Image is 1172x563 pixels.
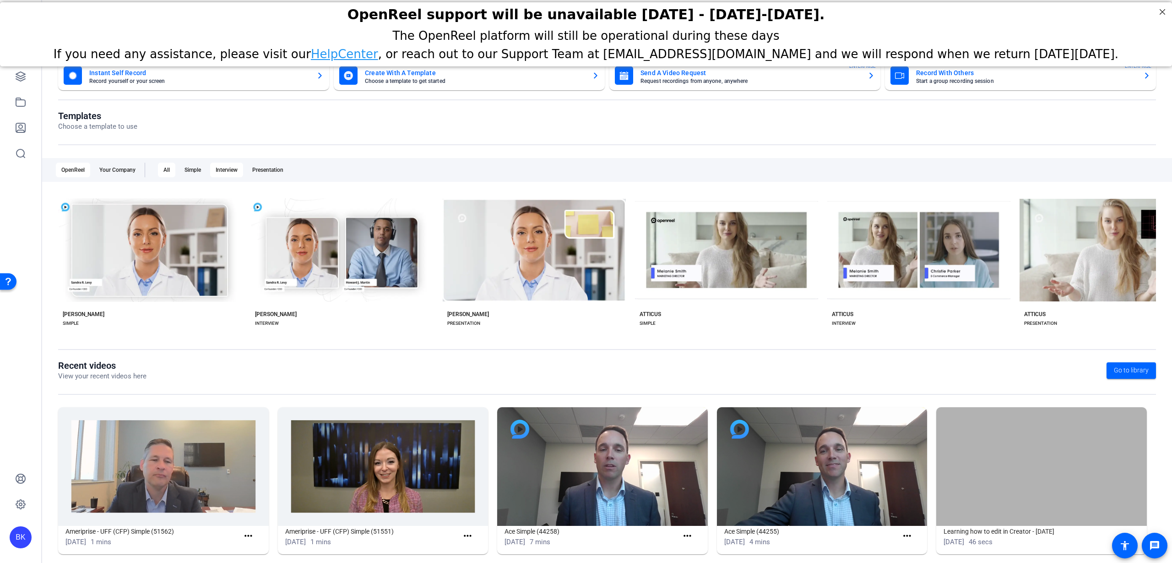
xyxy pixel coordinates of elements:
img: Ameriprise - UFF (CFP) Simple (51551) [278,407,488,526]
mat-icon: accessibility [1119,540,1130,551]
div: SIMPLE [640,320,656,327]
button: Record With OthersStart a group recording sessionENTERPRISE [885,61,1156,90]
div: Presentation [247,163,289,177]
mat-icon: more_horiz [1121,530,1132,542]
div: [PERSON_NAME] [447,311,489,318]
div: [PERSON_NAME] [63,311,104,318]
span: [DATE] [65,538,86,546]
mat-card-subtitle: Record yourself or your screen [89,78,309,84]
a: HelpCenter [311,45,378,59]
div: ATTICUS [640,311,661,318]
h2: OpenReel support will be unavailable Thursday - Friday, October 16th-17th. [11,4,1161,20]
button: Send A Video RequestRequest recordings from anyone, anywhereENTERPRISE [609,61,880,90]
div: SIMPLE [63,320,79,327]
div: OpenReel [56,163,90,177]
img: Ameriprise - UFF (CFP) Simple (51562) [58,407,269,526]
p: View your recent videos here [58,371,146,382]
a: Go to library [1107,362,1156,379]
h1: Ace Simple (44258) [505,526,678,537]
div: INTERVIEW [255,320,279,327]
mat-icon: more_horiz [682,530,693,542]
div: Interview [210,163,243,177]
div: PRESENTATION [1024,320,1057,327]
mat-card-title: Create With A Template [365,67,585,78]
img: Ace Simple (44258) [497,407,708,526]
span: Go to library [1114,366,1149,375]
h1: Ace Simple (44255) [724,526,898,537]
div: ATTICUS [832,311,853,318]
span: [DATE] [505,538,525,546]
mat-icon: more_horiz [901,530,913,542]
span: 4 mins [749,538,770,546]
div: PRESENTATION [447,320,480,327]
h1: Recent videos [58,360,146,371]
div: INTERVIEW [832,320,856,327]
span: 1 mins [310,538,331,546]
mat-icon: message [1149,540,1160,551]
mat-card-subtitle: Choose a template to get started [365,78,585,84]
h1: Learning how to edit in Creator - [DATE] [944,526,1117,537]
span: If you need any assistance, please visit our , or reach out to our Support Team at [EMAIL_ADDRESS... [54,45,1118,59]
div: Simple [179,163,206,177]
span: The OpenReel platform will still be operational during these days [392,27,779,40]
div: All [158,163,175,177]
mat-card-title: Send A Video Request [640,67,860,78]
div: ATTICUS [1024,311,1046,318]
img: Learning how to edit in Creator - Sept 18 [936,407,1147,526]
h1: Ameriprise - UFF (CFP) Simple (51562) [65,526,239,537]
span: 1 mins [91,538,111,546]
span: 46 secs [969,538,993,546]
mat-card-title: Record With Others [916,67,1136,78]
mat-card-subtitle: Request recordings from anyone, anywhere [640,78,860,84]
div: Close Step [1156,4,1168,16]
div: BK [10,526,32,548]
button: Instant Self RecordRecord yourself or your screen [58,61,329,90]
div: [PERSON_NAME] [255,311,297,318]
span: [DATE] [724,538,745,546]
span: [DATE] [285,538,306,546]
mat-card-title: Instant Self Record [89,67,309,78]
span: [DATE] [944,538,964,546]
button: Create With A TemplateChoose a template to get started [334,61,605,90]
h1: Templates [58,110,137,121]
h1: Ameriprise - UFF (CFP) Simple (51551) [285,526,459,537]
p: Choose a template to use [58,121,137,132]
div: Your Company [94,163,141,177]
img: Ace Simple (44255) [717,407,928,526]
mat-icon: more_horiz [462,530,473,542]
mat-icon: more_horiz [243,530,254,542]
mat-card-subtitle: Start a group recording session [916,78,1136,84]
span: 7 mins [530,538,550,546]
